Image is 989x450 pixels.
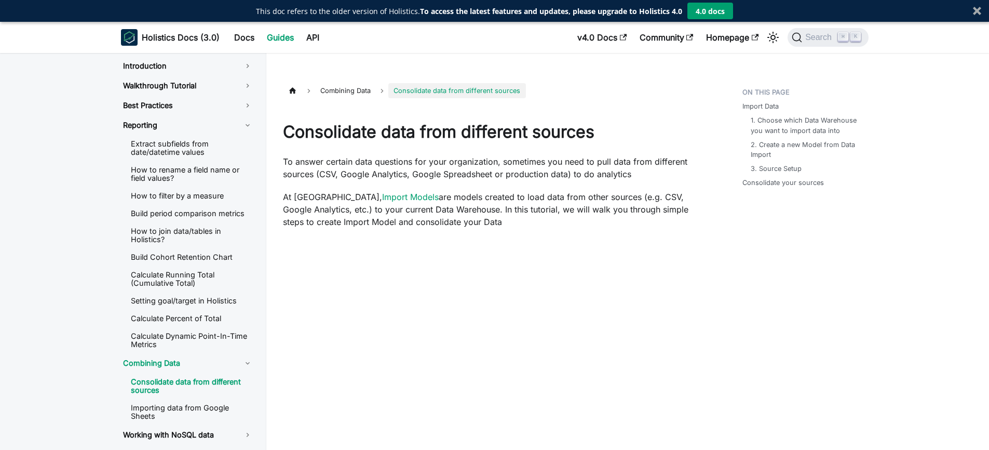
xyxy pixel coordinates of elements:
[283,83,709,98] nav: Breadcrumbs
[115,426,261,444] a: Working with NoSQL data
[123,162,261,186] a: How to rename a field name or field values?
[123,400,261,424] a: Importing data from Google Sheets
[228,29,261,46] a: Docs
[751,164,802,174] a: 3. Source Setup
[123,249,261,265] a: Build Cohort Retention Chart
[123,136,261,160] a: Extract subfields from date/datetime values
[123,328,261,352] a: Calculate Dynamic Point-In-Time Metrics
[571,29,633,46] a: v4.0 Docs
[838,32,848,42] kbd: ⌘
[388,83,525,98] span: Consolidate data from different sources
[115,97,261,114] a: Best Practices
[283,155,709,180] p: To answer certain data questions for your organization, sometimes you need to pull data from diff...
[123,311,261,326] a: Calculate Percent of Total
[261,29,300,46] a: Guides
[420,6,682,16] strong: To access the latest features and updates, please upgrade to Holistics 4.0
[751,140,862,160] a: 2. Create a new Model from Data Import
[123,206,261,221] a: Build period comparison metrics
[687,3,733,19] button: 4.0 docs
[123,374,261,398] a: Consolidate data from different sources
[123,188,261,204] a: How to filter by a measure
[121,29,220,46] a: HolisticsHolistics Docs (3.0)
[788,28,868,47] button: Search
[802,33,838,42] span: Search
[123,293,261,309] a: Setting goal/target in Holistics
[283,83,303,98] a: Home page
[283,122,709,142] h1: Consolidate data from different sources
[121,29,138,46] img: Holistics
[850,32,861,42] kbd: K
[123,223,261,247] a: How to join data/tables in Holistics?
[115,57,261,75] a: Introduction
[700,29,765,46] a: Homepage
[300,29,326,46] a: API
[633,29,700,46] a: Community
[256,6,682,17] div: This doc refers to the older version of Holistics.To access the latest features and updates, plea...
[765,29,781,46] button: Switch between dark and light mode (currently light mode)
[256,6,682,17] p: This doc refers to the older version of Holistics.
[283,191,709,228] p: At [GEOGRAPHIC_DATA], are models created to load data from other sources (e.g. CSV, Google Analyt...
[123,267,261,291] a: Calculate Running Total (Cumulative Total)
[751,115,862,135] a: 1. Choose which Data Warehouse you want to import data into
[115,354,261,372] a: Combining Data
[142,31,220,44] b: Holistics Docs (3.0)
[382,192,439,202] a: Import Models
[115,116,261,134] a: Reporting
[742,178,824,188] a: Consolidate your sources
[742,101,779,111] a: Import Data
[115,77,261,95] a: Walkthrough Tutorial
[315,83,376,98] span: Combining Data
